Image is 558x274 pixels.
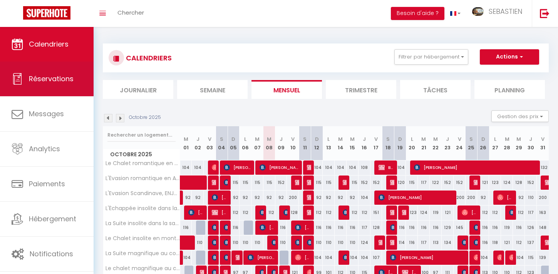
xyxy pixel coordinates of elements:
div: 115 [228,175,240,190]
button: Besoin d'aide ? [391,7,444,20]
div: 112 [347,205,359,220]
div: 116 [347,221,359,235]
abbr: S [386,135,390,143]
span: [PERSON_NAME] [224,175,228,190]
div: 152 [275,175,287,190]
div: 152 [359,175,370,190]
th: 05 [228,126,240,160]
span: [PERSON_NAME] [260,160,299,175]
abbr: L [411,135,413,143]
div: 104 [394,160,406,175]
div: 92 [228,190,240,205]
a: [PERSON_NAME] [180,251,184,265]
span: Analytics [29,144,60,154]
span: France Charansol [474,250,478,265]
span: [PERSON_NAME] [343,205,347,220]
span: [PERSON_NAME] [248,250,275,265]
div: 110 [323,236,335,250]
div: 116 [394,221,406,235]
div: 112 [311,205,323,220]
th: 12 [311,126,323,160]
th: 25 [466,126,478,160]
button: Actions [480,49,539,65]
span: Octobre 2025 [103,149,180,160]
div: 116 [275,221,287,235]
div: 104 [311,251,323,265]
th: 14 [335,126,347,160]
div: 92 [311,190,323,205]
th: 16 [359,126,370,160]
th: 26 [477,126,489,160]
span: [PERSON_NAME] [224,250,228,265]
li: Semaine [177,80,248,99]
div: 114 [394,236,406,250]
th: 24 [454,126,466,160]
li: Planning [474,80,545,99]
span: Paiements [29,179,65,189]
abbr: M [421,135,426,143]
div: 200 [466,190,478,205]
span: [PERSON_NAME] [462,205,478,220]
span: La Suite insolite dans la savane, ENJOY YOUR LIFE [104,221,181,226]
span: Le Chalet romantique en montagne, ENJOY YOUR LIFE [104,160,181,166]
span: Réservations [29,74,74,84]
abbr: M [267,135,271,143]
h3: CALENDRIERS [124,49,172,67]
th: 02 [192,126,204,160]
abbr: D [481,135,485,143]
abbr: D [231,135,235,143]
div: 108 [359,160,370,175]
th: 09 [275,126,287,160]
span: [PERSON_NAME] [390,175,394,190]
div: 92 [263,190,275,205]
span: [PERSON_NAME] [390,250,466,265]
div: 92 [275,190,287,205]
div: 152 [454,175,466,190]
div: 110 [335,236,347,250]
abbr: L [244,135,246,143]
div: 92 [251,190,263,205]
span: [PERSON_NAME] [497,190,513,205]
abbr: S [220,135,223,143]
div: 104 [347,251,359,265]
button: Filtrer par hébergement [394,49,468,65]
div: 117 [359,221,370,235]
div: 113 [430,236,442,250]
span: [PERSON_NAME] [212,250,216,265]
th: 08 [263,126,275,160]
div: 152 [370,175,382,190]
span: [PERSON_NAME] [212,205,228,220]
abbr: V [291,135,295,143]
abbr: M [505,135,509,143]
span: [PERSON_NAME] [307,205,311,220]
div: 116 [513,221,525,235]
div: 119 [501,221,513,235]
input: Rechercher un logement... [107,128,176,142]
div: 112 [228,205,240,220]
div: 120 [394,175,406,190]
div: 92 [335,190,347,205]
th: 22 [430,126,442,160]
th: 28 [501,126,513,160]
div: 104 [192,160,204,175]
div: 115 [323,175,335,190]
th: 13 [323,126,335,160]
span: [PERSON_NAME] [474,220,478,235]
span: Chercher [117,8,144,17]
div: 137 [525,236,537,250]
abbr: V [374,135,378,143]
div: 121 [477,175,489,190]
th: 06 [240,126,251,160]
span: L'Evasion Scandinave, ENJOY YOUR LIFE [104,190,181,196]
div: 116 [311,221,323,235]
div: 104 [359,251,370,265]
div: 145 [454,221,466,235]
div: 112 [513,205,525,220]
img: ... [472,7,484,16]
div: 152 [442,175,454,190]
abbr: J [196,135,199,143]
div: 112 [477,205,489,220]
div: 200 [287,190,299,205]
div: 112 [240,205,251,220]
p: Octobre 2025 [129,114,161,121]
